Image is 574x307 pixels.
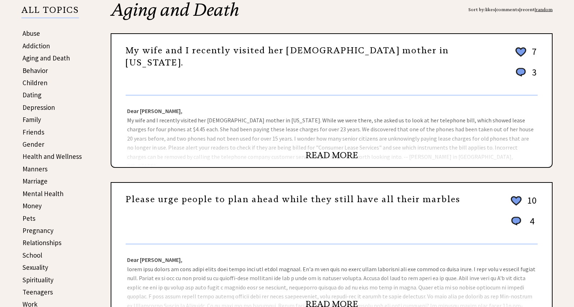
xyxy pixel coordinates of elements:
[22,42,50,50] a: Addiction
[22,152,82,161] a: Health and Wellness
[22,29,40,38] a: Abuse
[22,140,44,148] a: Gender
[510,195,523,207] img: heart_outline%202.png
[22,66,48,75] a: Behavior
[528,45,537,65] td: 7
[22,115,41,124] a: Family
[111,96,552,167] div: My wife and I recently visited her [DEMOGRAPHIC_DATA] mother in [US_STATE]. While we were there, ...
[22,189,64,198] a: Mental Health
[111,1,553,33] h2: Aging and Death
[485,7,495,12] a: likes
[22,103,55,112] a: Depression
[22,214,35,223] a: Pets
[22,276,54,284] a: Spirituality
[22,177,47,185] a: Marriage
[22,288,53,296] a: Teenagers
[468,1,553,18] div: Sort by: | | |
[22,226,54,235] a: Pregnancy
[524,215,537,234] td: 4
[510,215,523,227] img: message_round%201.png
[126,194,460,205] a: Please urge people to plan ahead while they still have all their marbles
[22,78,47,87] a: Children
[22,128,44,136] a: Friends
[22,201,42,210] a: Money
[22,251,42,259] a: School
[524,194,537,214] td: 10
[496,7,519,12] a: comments
[22,165,47,173] a: Manners
[22,263,48,272] a: Sexuality
[22,54,70,62] a: Aging and Death
[21,6,79,18] p: ALL TOPICS
[127,107,182,114] strong: Dear [PERSON_NAME],
[127,256,182,263] strong: Dear [PERSON_NAME],
[536,7,553,12] a: random
[520,7,535,12] a: recent
[514,67,527,78] img: message_round%201.png
[22,238,61,247] a: Relationships
[126,45,449,68] a: My wife and I recently visited her [DEMOGRAPHIC_DATA] mother in [US_STATE].
[22,91,41,99] a: Dating
[528,66,537,85] td: 3
[306,150,358,161] a: READ MORE
[514,46,527,58] img: heart_outline%202.png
